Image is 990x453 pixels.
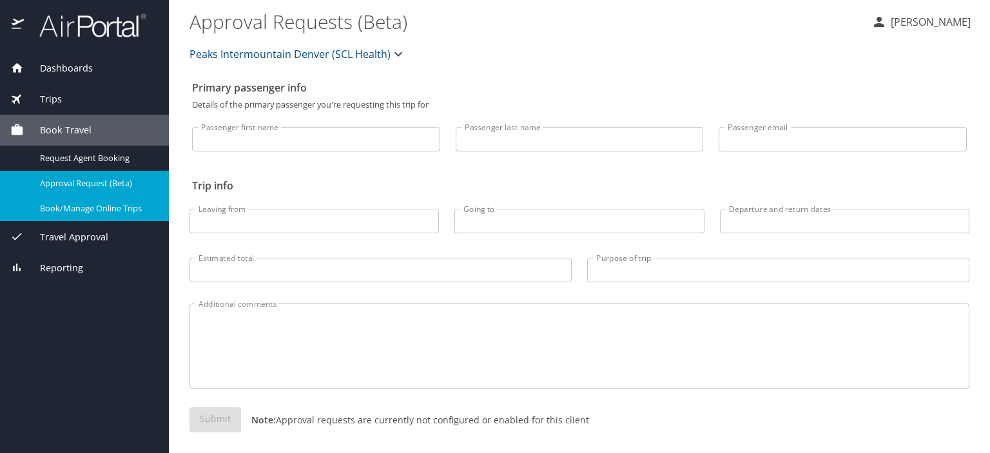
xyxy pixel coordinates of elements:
span: Reporting [24,261,83,275]
span: Dashboards [24,61,93,75]
span: Book/Manage Online Trips [40,202,153,215]
p: Details of the primary passenger you're requesting this trip for [192,101,967,109]
span: Peaks Intermountain Denver (SCL Health) [189,45,391,63]
strong: Note: [251,414,276,426]
p: Approval requests are currently not configured or enabled for this client [241,413,589,427]
span: Travel Approval [24,230,108,244]
button: [PERSON_NAME] [866,10,976,34]
span: Approval Request (Beta) [40,177,153,189]
button: Peaks Intermountain Denver (SCL Health) [184,41,411,67]
h2: Trip info [192,175,967,196]
span: Request Agent Booking [40,152,153,164]
h2: Primary passenger info [192,77,967,98]
span: Book Travel [24,123,92,137]
span: Trips [24,92,62,106]
p: [PERSON_NAME] [887,14,971,30]
img: airportal-logo.png [25,13,146,38]
h1: Approval Requests (Beta) [189,1,861,41]
img: icon-airportal.png [12,13,25,38]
